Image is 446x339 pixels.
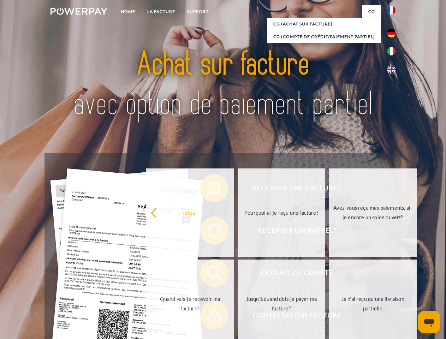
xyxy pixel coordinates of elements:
[141,5,181,18] a: LA FACTURE
[387,65,396,74] img: en
[242,208,321,217] div: Pourquoi ai-je reçu une facture?
[50,8,107,15] img: logo-powerpay-white.svg
[67,34,379,135] img: title-powerpay_fr.svg
[329,168,417,257] a: Avez-vous reçu mes paiements, ai-je encore un solde ouvert?
[181,5,215,18] a: Support
[418,311,440,333] iframe: Bouton de lancement de la fenêtre de messagerie
[150,208,230,217] div: retour
[333,203,412,222] div: Avez-vous reçu mes paiements, ai-je encore un solde ouvert?
[362,5,381,18] a: CG
[242,294,321,313] div: Jusqu'à quand dois-je payer ma facture?
[267,18,381,30] a: CG (achat sur facture)
[387,47,396,55] img: it
[267,30,381,43] a: CG (Compte de crédit/paiement partiel)
[115,5,141,18] a: Home
[333,294,412,313] div: Je n'ai reçu qu'une livraison partielle
[387,6,396,14] img: fr
[150,294,230,313] div: Quand vais-je recevoir ma facture?
[387,29,396,37] img: de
